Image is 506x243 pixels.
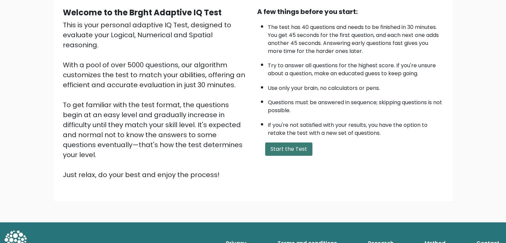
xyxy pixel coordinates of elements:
[268,95,443,115] li: Questions must be answered in sequence; skipping questions is not possible.
[63,7,222,18] b: Welcome to the Brght Adaptive IQ Test
[268,20,443,55] li: The test has 40 questions and needs to be finished in 30 minutes. You get 45 seconds for the firs...
[265,142,312,156] button: Start the Test
[63,20,249,180] div: This is your personal adaptive IQ Test, designed to evaluate your Logical, Numerical and Spatial ...
[268,81,443,92] li: Use only your brain, no calculators or pens.
[268,58,443,78] li: Try to answer all questions for the highest score. If you're unsure about a question, make an edu...
[257,7,443,17] div: A few things before you start:
[268,118,443,137] li: If you're not satisfied with your results, you have the option to retake the test with a new set ...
